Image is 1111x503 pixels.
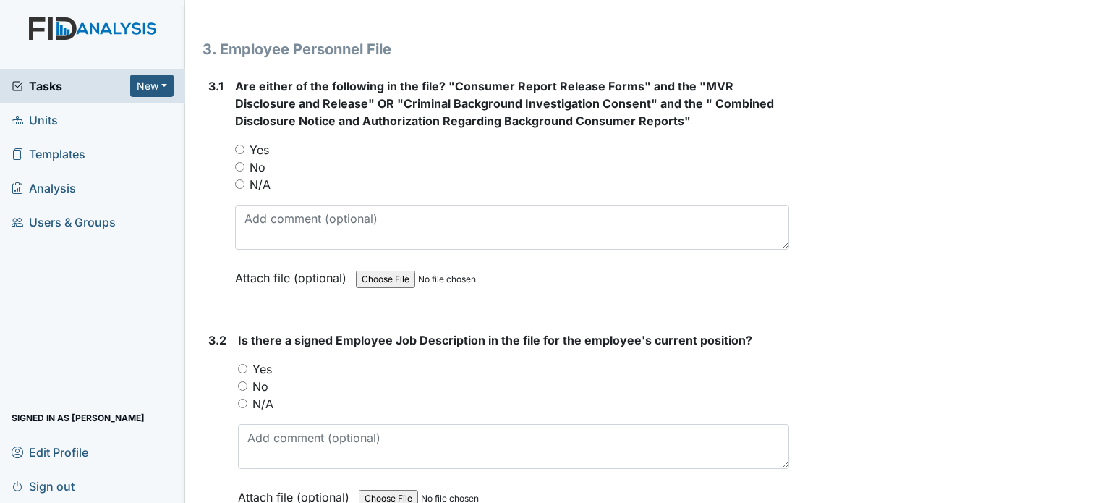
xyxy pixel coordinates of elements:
input: Yes [238,364,247,373]
label: 3.1 [208,77,224,95]
label: Yes [252,360,272,378]
span: Analysis [12,177,76,199]
label: Yes [250,141,269,158]
label: No [252,378,268,395]
h1: 3. Employee Personnel File [203,38,789,60]
label: Attach file (optional) [235,261,352,287]
span: Edit Profile [12,441,88,463]
label: No [250,158,265,176]
label: N/A [250,176,271,193]
button: New [130,75,174,97]
span: Is there a signed Employee Job Description in the file for the employee's current position? [238,333,752,347]
label: 3.2 [208,331,226,349]
input: N/A [238,399,247,408]
input: N/A [235,179,244,189]
input: No [238,381,247,391]
input: Yes [235,145,244,154]
span: Users & Groups [12,211,116,233]
span: Signed in as [PERSON_NAME] [12,407,145,429]
a: Tasks [12,77,130,95]
input: No [235,162,244,172]
span: Templates [12,143,85,165]
span: Units [12,109,58,131]
span: Sign out [12,475,75,497]
span: Are either of the following in the file? "Consumer Report Release Forms" and the "MVR Disclosure ... [235,79,774,128]
label: N/A [252,395,273,413]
